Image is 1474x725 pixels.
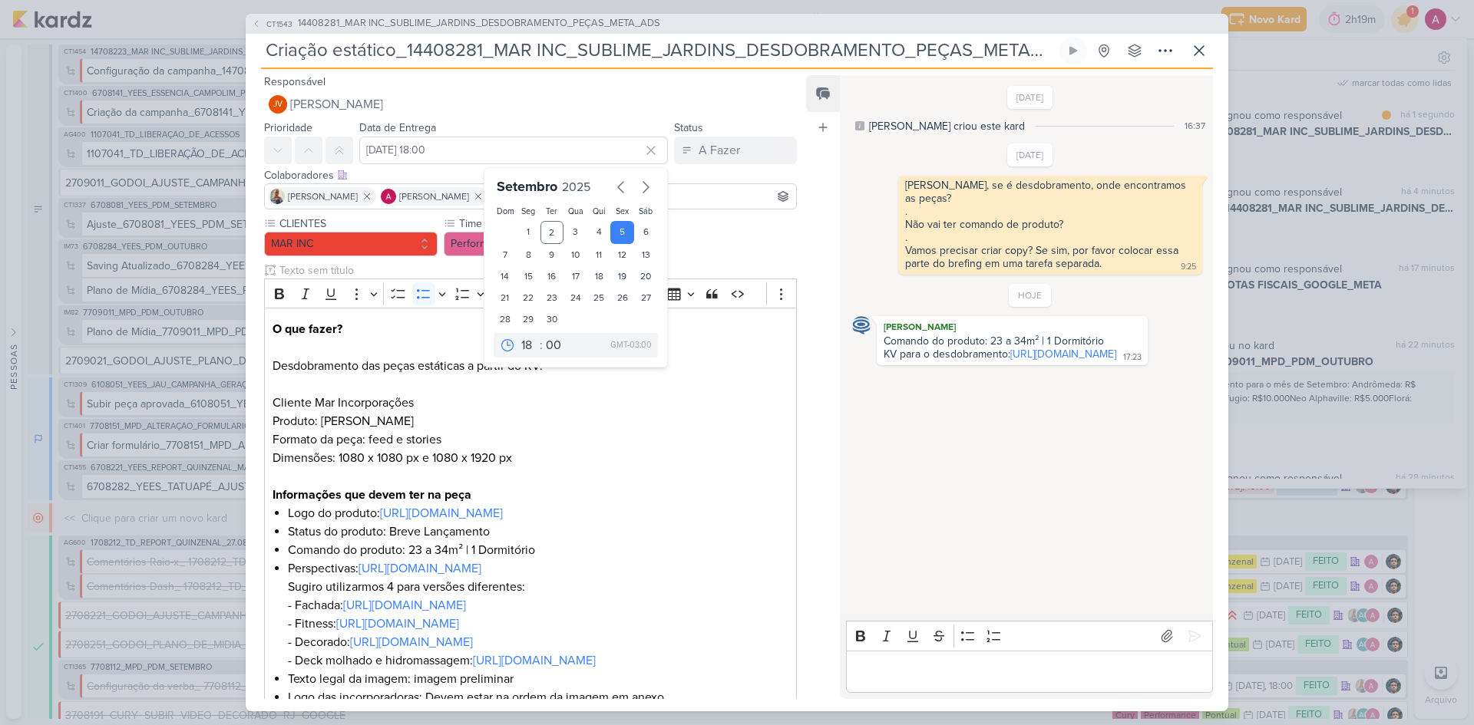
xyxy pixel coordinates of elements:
span: Setembro [497,178,557,195]
div: Não vai ter comando de produto? [905,218,1195,231]
div: Comando do produto: 23 a 34m² | 1 Dormitório [884,334,1141,348]
div: Colaboradores [264,167,797,183]
div: 7 [494,244,517,265]
div: A Fazer [699,141,740,160]
input: Texto sem título [276,262,766,278]
div: Qui [590,206,608,218]
div: 13 [634,244,658,265]
div: . [905,205,1195,218]
div: KV para o desdobramento: [884,348,1116,361]
div: Editor editing area: main [846,651,1213,693]
div: 27 [634,287,658,308]
p: JV [273,101,283,109]
div: Dom [497,206,514,218]
label: Time [458,216,617,232]
div: Ligar relógio [1067,44,1079,57]
a: [URL][DOMAIN_NAME] [359,561,481,576]
a: [URL][DOMAIN_NAME] [1010,348,1116,361]
img: Alessandra Gomes [381,189,396,204]
p: Desdobramento das peças estáticas a partir do KV. Cliente Mar Incorporações Produto: [PERSON_NAME... [273,320,788,504]
li: Logo do produto: [288,504,788,522]
img: Iara Santos [269,189,285,204]
strong: O que fazer? [273,321,342,337]
span: [PERSON_NAME] [288,189,358,203]
input: Select a date [359,137,668,164]
span: [PERSON_NAME] [399,189,469,203]
div: Sex [613,206,631,218]
div: 30 [540,308,564,330]
div: 12 [610,244,634,265]
div: 28 [494,308,517,330]
img: Caroline Traven De Andrade [852,316,871,334]
div: 6 [634,221,658,244]
div: 20 [634,265,658,287]
div: [PERSON_NAME], se é desdobramento, onde encontramos as peças? [905,179,1195,205]
div: 5 [610,221,634,244]
div: [PERSON_NAME] [880,319,1145,334]
div: Seg [520,206,537,218]
div: 11 [587,244,611,265]
span: 2025 [562,180,590,195]
div: Vamos precisar criar copy? Se sim, por favor colocar essa parte do brefing em uma tarefa separada. [905,244,1182,270]
div: 22 [517,287,540,308]
div: [PERSON_NAME] criou este kard [869,118,1025,134]
button: JV [PERSON_NAME] [264,91,797,118]
button: Performance [444,232,617,256]
div: 15 [517,265,540,287]
li: Perspectivas: Sugiro utilizarmos 4 para versões diferentes: - Fachada: - Fitness: - Decorado: - D... [288,559,788,670]
div: Joney Viana [269,95,287,114]
div: Sáb [637,206,655,218]
strong: Informações que devem ter na peça [273,487,471,503]
div: Ter [544,206,561,218]
div: 16 [540,265,564,287]
div: 19 [610,265,634,287]
li: Status do produto: Breve Lançamento [288,522,788,541]
div: 14 [494,265,517,287]
div: 17 [563,265,587,287]
label: Status [674,121,703,134]
div: 29 [517,308,540,330]
div: 3 [563,221,587,244]
div: 9 [540,244,564,265]
button: MAR INC [264,232,438,256]
div: 1 [517,221,540,244]
a: [URL][DOMAIN_NAME] [343,598,466,613]
div: 9:25 [1181,261,1196,273]
div: . [905,231,1195,244]
label: Data de Entrega [359,121,436,134]
div: 18 [587,265,611,287]
a: [URL][DOMAIN_NAME] [350,634,473,650]
a: [URL][DOMAIN_NAME] [380,506,503,521]
div: 10 [563,244,587,265]
div: 26 [610,287,634,308]
div: 23 [540,287,564,308]
div: 21 [494,287,517,308]
div: 24 [563,287,587,308]
div: 4 [587,221,611,244]
div: 25 [587,287,611,308]
li: Comando do produto: 23 a 34m² | 1 Dormitório [288,541,788,559]
div: Qua [567,206,584,218]
button: A Fazer [674,137,797,164]
li: Texto legal da imagem: imagem preliminar [288,670,788,688]
div: GMT-03:00 [610,339,652,351]
div: Editor toolbar [846,621,1213,651]
div: 17:23 [1123,351,1142,364]
label: Responsável [264,75,326,88]
input: Kard Sem Título [261,37,1056,64]
label: CLIENTES [278,216,438,232]
a: [URL][DOMAIN_NAME] [473,653,596,668]
div: 2 [540,221,564,244]
div: 8 [517,244,540,265]
div: Editor toolbar [264,278,797,308]
label: Prioridade [264,121,312,134]
a: [URL][DOMAIN_NAME] [336,616,459,631]
li: Logo das incorporadoras: Devem estar na ordem da imagem em anexo. [288,688,788,725]
span: [PERSON_NAME] [290,95,383,114]
div: 16:37 [1185,119,1205,133]
div: : [540,336,543,354]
